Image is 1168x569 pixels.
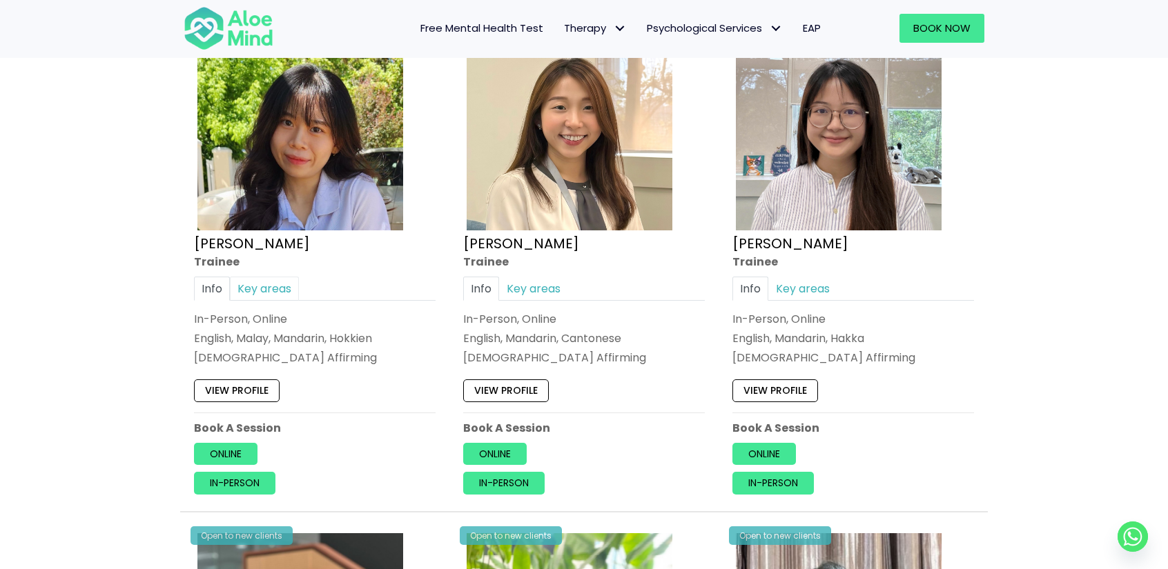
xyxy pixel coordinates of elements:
[499,277,568,301] a: Key areas
[554,14,636,43] a: TherapyTherapy: submenu
[636,14,792,43] a: Psychological ServicesPsychological Services: submenu
[899,14,984,43] a: Book Now
[732,350,974,366] div: [DEMOGRAPHIC_DATA] Affirming
[194,277,230,301] a: Info
[463,311,705,327] div: In-Person, Online
[194,253,436,269] div: Trainee
[194,472,275,494] a: In-person
[191,526,293,545] div: Open to new clients
[467,25,672,230] img: IMG_1660 – Tracy Kwah
[230,277,299,301] a: Key areas
[803,21,821,35] span: EAP
[463,420,705,436] p: Book A Session
[732,233,848,252] a: [PERSON_NAME]
[460,526,562,545] div: Open to new clients
[732,330,974,346] p: English, Mandarin, Hakka
[647,21,782,35] span: Psychological Services
[463,253,705,269] div: Trainee
[194,420,436,436] p: Book A Session
[194,350,436,366] div: [DEMOGRAPHIC_DATA] Affirming
[610,19,630,39] span: Therapy: submenu
[463,443,527,465] a: Online
[194,311,436,327] div: In-Person, Online
[410,14,554,43] a: Free Mental Health Test
[732,420,974,436] p: Book A Session
[732,277,768,301] a: Info
[732,311,974,327] div: In-Person, Online
[291,14,831,43] nav: Menu
[194,379,280,401] a: View profile
[463,379,549,401] a: View profile
[732,472,814,494] a: In-person
[732,253,974,269] div: Trainee
[463,233,579,252] a: [PERSON_NAME]
[564,21,626,35] span: Therapy
[194,330,436,346] p: English, Malay, Mandarin, Hokkien
[463,350,705,366] div: [DEMOGRAPHIC_DATA] Affirming
[1118,521,1148,552] a: Whatsapp
[766,19,786,39] span: Psychological Services: submenu
[768,277,837,301] a: Key areas
[194,233,310,252] a: [PERSON_NAME]
[913,21,971,35] span: Book Now
[463,472,545,494] a: In-person
[729,526,831,545] div: Open to new clients
[463,330,705,346] p: English, Mandarin, Cantonese
[732,443,796,465] a: Online
[792,14,831,43] a: EAP
[732,379,818,401] a: View profile
[463,277,499,301] a: Info
[420,21,543,35] span: Free Mental Health Test
[736,25,942,230] img: IMG_3049 – Joanne Lee
[184,6,273,51] img: Aloe mind Logo
[194,443,257,465] a: Online
[197,25,403,230] img: Aloe Mind Profile Pic – Christie Yong Kar Xin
